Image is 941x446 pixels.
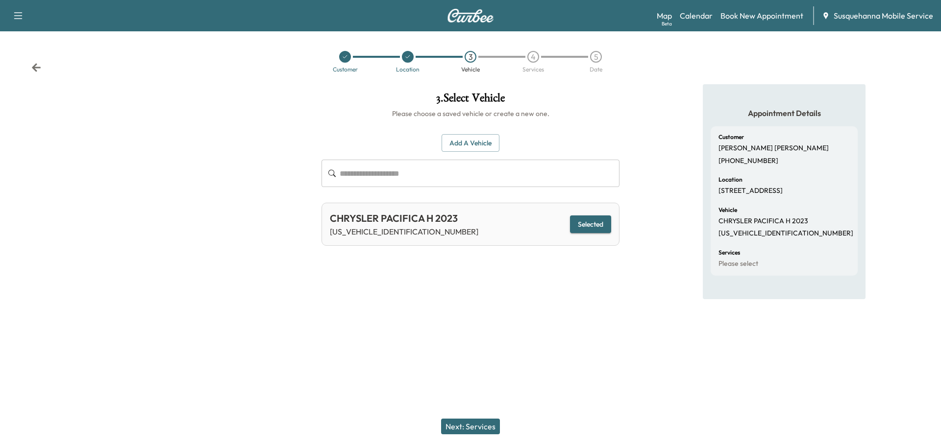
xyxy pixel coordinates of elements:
[31,63,41,72] div: Back
[522,67,544,72] div: Services
[718,259,758,268] p: Please select
[590,67,602,72] div: Date
[465,51,476,63] div: 3
[718,157,778,165] p: [PHONE_NUMBER]
[718,229,853,238] p: [US_VEHICLE_IDENTIFICATION_NUMBER]
[718,207,737,213] h6: Vehicle
[662,20,672,27] div: Beta
[322,109,619,118] h6: Please choose a saved vehicle or create a new one.
[834,10,933,22] span: Susquehanna Mobile Service
[711,108,858,118] h5: Appointment Details
[330,211,478,226] div: CHRYSLER PACIFICA H 2023
[570,215,611,234] button: Selected
[333,67,358,72] div: Customer
[461,67,480,72] div: Vehicle
[590,51,602,63] div: 5
[657,10,672,22] a: MapBeta
[680,10,713,22] a: Calendar
[718,177,743,183] h6: Location
[718,250,740,256] h6: Services
[441,419,500,434] button: Next: Services
[330,226,478,237] p: [US_VEHICLE_IDENTIFICATION_NUMBER]
[527,51,539,63] div: 4
[718,144,829,153] p: [PERSON_NAME] [PERSON_NAME]
[447,9,494,23] img: Curbee Logo
[442,134,499,152] button: Add a Vehicle
[396,67,420,72] div: Location
[718,134,744,140] h6: Customer
[720,10,803,22] a: Book New Appointment
[718,217,808,226] p: CHRYSLER PACIFICA H 2023
[718,187,783,195] p: [STREET_ADDRESS]
[322,92,619,109] h1: 3 . Select Vehicle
